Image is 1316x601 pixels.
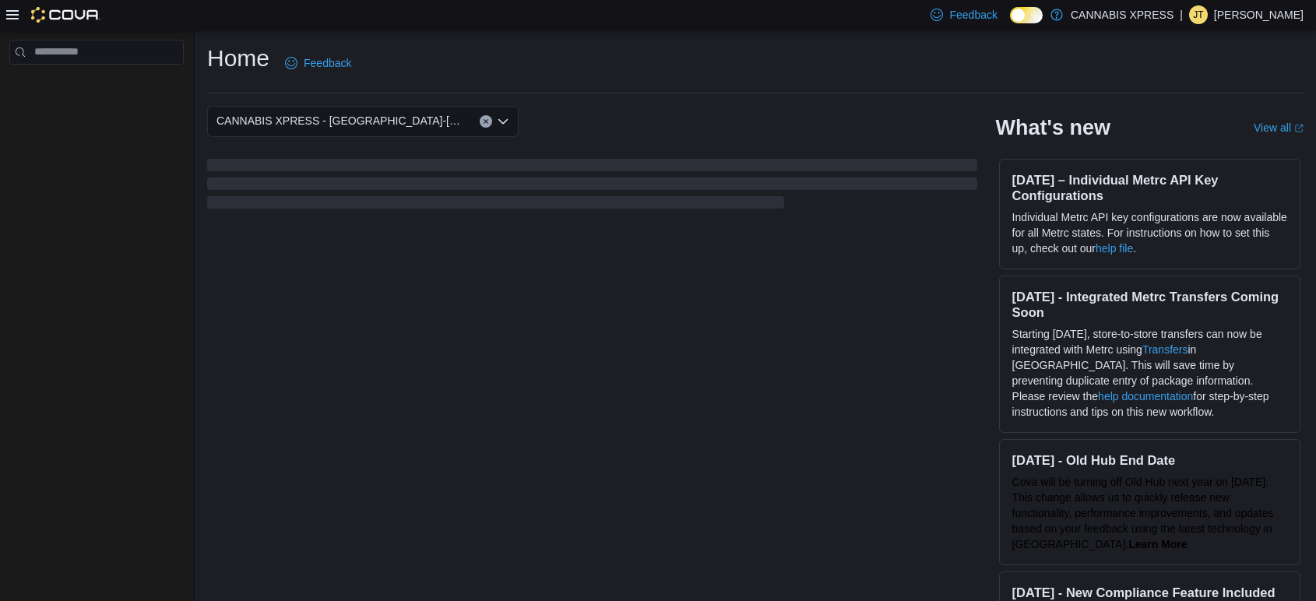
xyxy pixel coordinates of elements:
nav: Complex example [9,68,184,105]
h3: [DATE] - Integrated Metrc Transfers Coming Soon [1012,289,1287,320]
p: CANNABIS XPRESS [1071,5,1173,24]
img: Cova [31,7,100,23]
span: Loading [207,162,977,212]
a: Learn More [1128,538,1187,550]
p: [PERSON_NAME] [1214,5,1304,24]
a: Transfers [1142,343,1188,356]
a: help file [1096,242,1133,255]
h3: [DATE] – Individual Metrc API Key Configurations [1012,172,1287,203]
h2: What's new [996,115,1110,140]
input: Dark Mode [1010,7,1043,23]
p: | [1180,5,1183,24]
span: JT [1193,5,1203,24]
svg: External link [1294,124,1304,133]
span: Feedback [304,55,351,71]
button: Open list of options [497,115,509,128]
span: CANNABIS XPRESS - [GEOGRAPHIC_DATA]-[GEOGRAPHIC_DATA] ([GEOGRAPHIC_DATA]) [216,111,464,130]
p: Starting [DATE], store-to-store transfers can now be integrated with Metrc using in [GEOGRAPHIC_D... [1012,326,1287,420]
span: Cova will be turning off Old Hub next year on [DATE]. This change allows us to quickly release ne... [1012,476,1274,550]
a: Feedback [279,47,357,79]
button: Clear input [480,115,492,128]
a: help documentation [1098,390,1193,402]
div: Jacob Thibodeau [1189,5,1208,24]
h1: Home [207,43,269,74]
p: Individual Metrc API key configurations are now available for all Metrc states. For instructions ... [1012,209,1287,256]
h3: [DATE] - Old Hub End Date [1012,452,1287,468]
a: View allExternal link [1254,121,1304,134]
span: Feedback [949,7,997,23]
